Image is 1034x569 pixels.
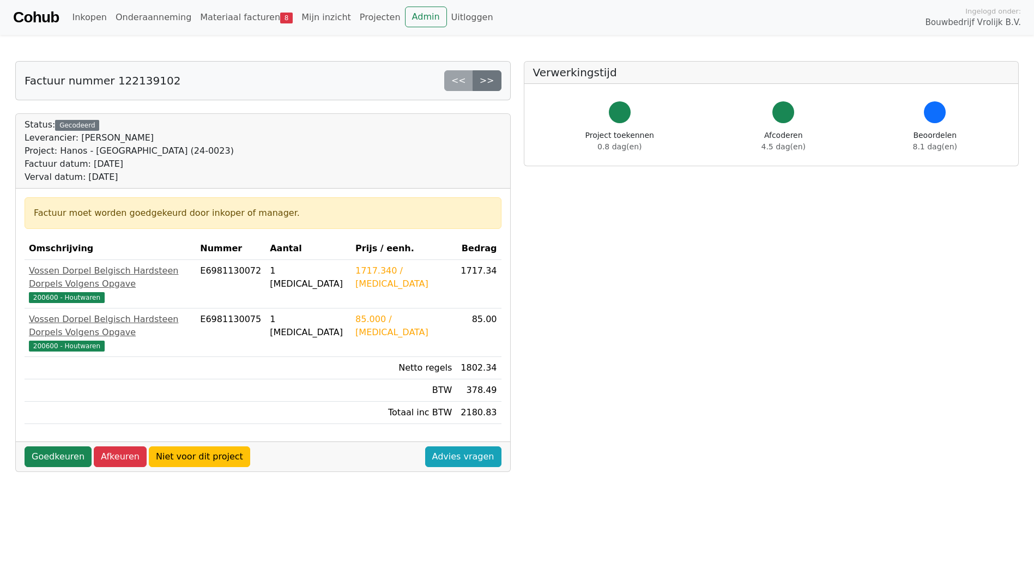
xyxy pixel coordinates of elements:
div: Factuur moet worden goedgekeurd door inkoper of manager. [34,207,492,220]
h5: Factuur nummer 122139102 [25,74,180,87]
span: 200600 - Houtwaren [29,292,105,303]
a: Goedkeuren [25,446,92,467]
span: 8 [280,13,293,23]
a: Mijn inzicht [297,7,355,28]
th: Omschrijving [25,238,196,260]
td: 2180.83 [456,402,501,424]
div: 1 [MEDICAL_DATA] [270,313,347,339]
a: Afkeuren [94,446,147,467]
h5: Verwerkingstijd [533,66,1010,79]
div: Vossen Dorpel Belgisch Hardsteen Dorpels Volgens Opgave [29,313,191,339]
a: Advies vragen [425,446,501,467]
td: 1802.34 [456,357,501,379]
div: Project toekennen [585,130,654,153]
span: 4.5 dag(en) [761,142,806,151]
span: 0.8 dag(en) [597,142,642,151]
th: Aantal [265,238,351,260]
div: Leverancier: [PERSON_NAME] [25,131,234,144]
td: 378.49 [456,379,501,402]
a: Vossen Dorpel Belgisch Hardsteen Dorpels Volgens Opgave200600 - Houtwaren [29,264,191,304]
td: E6981130075 [196,308,265,357]
a: Cohub [13,4,59,31]
a: Admin [405,7,447,27]
div: Status: [25,118,234,184]
a: Projecten [355,7,405,28]
div: Beoordelen [913,130,957,153]
th: Prijs / eenh. [351,238,456,260]
td: Totaal inc BTW [351,402,456,424]
td: BTW [351,379,456,402]
a: Uitloggen [447,7,498,28]
div: Gecodeerd [55,120,99,131]
a: >> [473,70,501,91]
div: 1 [MEDICAL_DATA] [270,264,347,290]
td: E6981130072 [196,260,265,308]
th: Bedrag [456,238,501,260]
div: Vossen Dorpel Belgisch Hardsteen Dorpels Volgens Opgave [29,264,191,290]
a: Onderaanneming [111,7,196,28]
a: Niet voor dit project [149,446,250,467]
span: 8.1 dag(en) [913,142,957,151]
a: Inkopen [68,7,111,28]
td: 85.00 [456,308,501,357]
td: 1717.34 [456,260,501,308]
span: 200600 - Houtwaren [29,341,105,352]
div: Factuur datum: [DATE] [25,158,234,171]
div: Project: Hanos - [GEOGRAPHIC_DATA] (24-0023) [25,144,234,158]
div: Verval datum: [DATE] [25,171,234,184]
td: Netto regels [351,357,456,379]
a: Vossen Dorpel Belgisch Hardsteen Dorpels Volgens Opgave200600 - Houtwaren [29,313,191,352]
div: 85.000 / [MEDICAL_DATA] [355,313,452,339]
th: Nummer [196,238,265,260]
span: Bouwbedrijf Vrolijk B.V. [925,16,1021,29]
span: Ingelogd onder: [965,6,1021,16]
div: 1717.340 / [MEDICAL_DATA] [355,264,452,290]
a: Materiaal facturen8 [196,7,297,28]
div: Afcoderen [761,130,806,153]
